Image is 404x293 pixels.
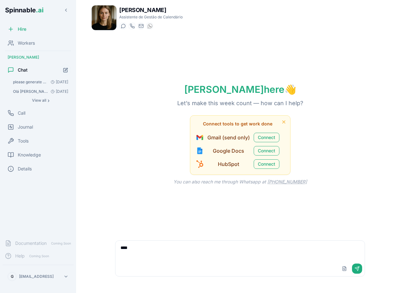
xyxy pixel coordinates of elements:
span: Coming Soon [27,253,51,259]
button: Connect [254,133,279,142]
span: Knowledge [18,152,41,158]
span: Spinnable [5,6,43,14]
span: Journal [18,124,33,130]
button: Start new chat [60,65,71,75]
span: Gmail (send only) [207,134,250,141]
span: Call [18,110,25,116]
button: Connect [254,159,279,169]
button: Dismiss tool suggestions [280,118,288,126]
span: G [11,274,14,279]
img: Google Docs [196,147,204,155]
span: please generate an image of a sexy ceo in a black tshirt and blonde hair : I'll generate a profes... [13,80,48,85]
span: Chat [18,67,28,73]
span: Documentation [15,240,47,246]
span: HubSpot [207,160,250,168]
button: WhatsApp [146,22,153,30]
a: [PHONE_NUMBER] [267,179,307,184]
button: Start a chat with Nina Omar [119,22,127,30]
span: › [48,98,49,103]
span: Workers [18,40,35,46]
img: Gmail (send only) [196,134,204,141]
div: [PERSON_NAME] [3,52,74,62]
button: Open conversation: please generate an image of a sexy ceo in a black tshirt and blonde hair [10,78,71,86]
h1: [PERSON_NAME] here [174,84,306,95]
p: Assistente de Gestão de Calendário [119,15,183,20]
img: HubSpot [196,160,204,168]
span: Details [18,166,32,172]
button: Show all conversations [10,97,71,104]
p: [EMAIL_ADDRESS] [19,274,54,279]
span: wave [284,84,296,95]
span: [DATE] [48,80,68,85]
span: Google Docs [207,147,250,155]
button: Send email to nina.omar@getspinnable.ai [137,22,145,30]
span: Coming Soon [49,240,73,246]
p: Let’s make this week count — how can I help? [167,99,313,108]
span: Hire [18,26,26,32]
span: Connect tools to get work done [203,121,272,127]
span: View all [32,98,46,103]
button: Connect [254,146,279,156]
span: Help [15,253,25,259]
button: Start a call with Nina Omar [128,22,136,30]
span: [DATE] [48,89,68,94]
img: Nina Omar [92,5,116,30]
button: G[EMAIL_ADDRESS] [5,270,71,283]
button: Open conversation: Olá Nina Faz-me um resumo dos últimos 20 emails que recebi [10,87,71,96]
img: WhatsApp [147,23,153,29]
span: Tools [18,138,29,144]
span: Olá Nina Faz-me um resumo dos últimos 20 emails que recebi: Olá! Vou verificar os seus últimos 20... [13,89,48,94]
p: You can also reach me through Whatsapp at [163,179,317,185]
span: .ai [36,6,43,14]
h1: [PERSON_NAME] [119,6,183,15]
